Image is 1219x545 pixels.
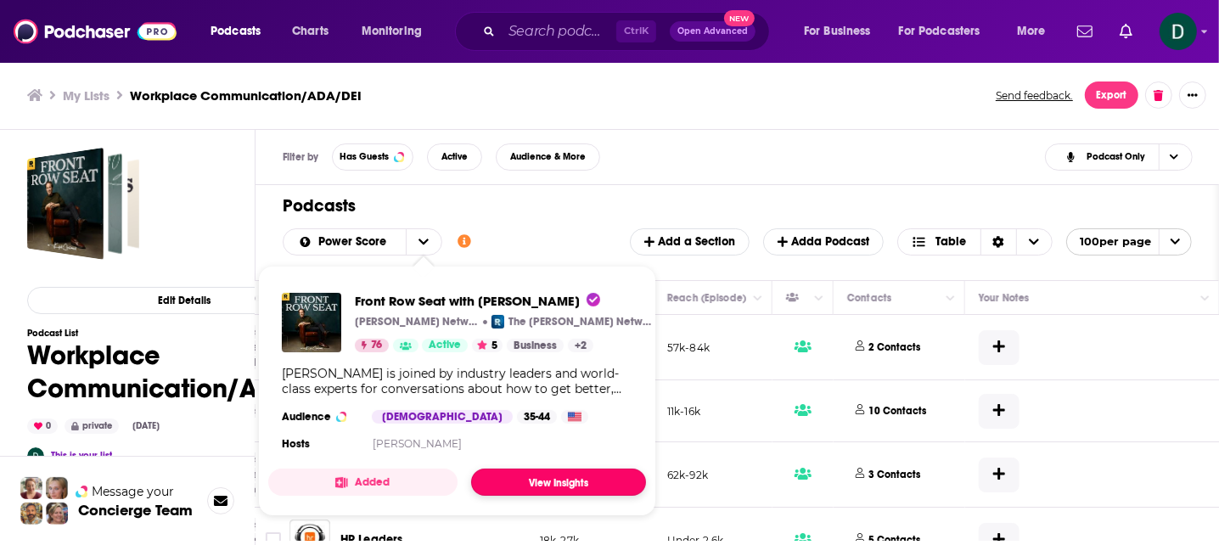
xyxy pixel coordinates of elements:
[778,234,869,249] span: Add a Podcast
[350,18,444,45] button: open menu
[1067,228,1152,255] span: 100 per page
[667,468,708,482] p: 62k-92k
[471,12,786,51] div: Search podcasts, credits, & more...
[941,289,961,309] button: Column Actions
[507,339,564,352] a: Business
[508,315,652,329] p: The [PERSON_NAME] Network
[568,339,593,352] a: +2
[283,228,442,256] h2: Choose List sort
[1017,20,1046,43] span: More
[372,410,513,424] div: [DEMOGRAPHIC_DATA]
[406,229,441,255] button: open menu
[496,143,600,171] button: Audience & More
[1087,152,1145,161] span: Podcast Only
[283,195,1178,216] h1: Podcasts
[355,293,600,309] span: Front Row Seat with [PERSON_NAME]
[27,328,342,339] h3: Podcast List
[126,419,166,433] div: [DATE]
[1070,17,1099,46] a: Show notifications dropdown
[897,228,1053,256] button: Choose View
[373,437,462,450] a: [PERSON_NAME]
[517,410,557,424] div: 35-44
[677,27,748,36] span: Open Advanced
[809,289,829,309] button: Column Actions
[936,236,967,248] span: Table
[27,287,342,314] button: Edit Details
[869,468,921,482] p: 3 Contacts
[292,20,329,43] span: Charts
[355,339,389,352] a: 76
[471,469,646,496] a: View Insights
[667,340,710,355] p: 57k-84k
[847,452,935,497] button: 3 Contacts
[51,450,112,461] a: This is your list
[27,419,58,434] div: 0
[888,18,1005,45] button: open menu
[340,152,389,161] span: Has Guests
[27,447,44,464] img: dkproductions000
[282,410,358,424] h3: Audience
[1160,13,1197,50] img: User Profile
[92,483,174,500] span: Message your
[130,87,362,104] h3: Workplace Communication/ADA/DEI
[1045,143,1193,171] button: Choose View
[616,20,656,42] span: Ctrl K
[1113,17,1139,46] a: Show notifications dropdown
[792,18,892,45] button: open menu
[199,18,283,45] button: open menu
[899,20,980,43] span: For Podcasters
[472,339,503,352] button: 5
[318,236,392,248] span: Power Score
[763,228,884,256] button: Adda Podcast
[991,88,1078,103] button: Send feedback.
[847,325,935,369] button: 2 Contacts
[979,288,1029,308] div: Your Notes
[63,87,110,104] a: My Lists
[355,315,479,329] p: [PERSON_NAME] Network
[362,20,422,43] span: Monitoring
[1066,228,1192,256] button: open menu
[980,229,1016,255] div: Sort Direction
[429,337,461,354] span: Active
[65,419,119,434] div: private
[804,20,871,43] span: For Business
[46,503,68,525] img: Barbara Profile
[492,315,652,329] a: The Ramsey NetworkThe [PERSON_NAME] Network
[332,143,413,171] button: Has Guests
[502,18,616,45] input: Search podcasts, credits, & more...
[847,288,891,308] div: Contacts
[847,390,941,431] button: 10 Contacts
[282,366,632,396] div: [PERSON_NAME] is joined by industry leaders and world-class experts for conversations about how t...
[510,152,586,161] span: Audience & More
[422,339,468,352] a: Active
[27,148,139,260] a: Workplace Communication/ADA/DEI
[724,10,755,26] span: New
[284,236,406,248] button: open menu
[78,502,193,519] h3: Concierge Team
[786,288,810,308] div: Has Guests
[667,404,700,419] p: 11k-16k
[644,234,735,249] span: Add a Section
[371,337,382,354] span: 76
[441,152,468,161] span: Active
[46,477,68,499] img: Jules Profile
[869,340,921,355] p: 2 Contacts
[211,20,261,43] span: Podcasts
[268,469,458,496] button: Added
[458,233,471,250] a: Show additional information
[869,404,927,419] p: 10 Contacts
[427,143,482,171] button: Active
[670,21,756,42] button: Open AdvancedNew
[20,503,42,525] img: Jon Profile
[14,15,177,48] img: Podchaser - Follow, Share and Rate Podcasts
[282,293,341,352] img: Front Row Seat with Ken Coleman
[20,477,42,499] img: Sydney Profile
[748,289,768,309] button: Column Actions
